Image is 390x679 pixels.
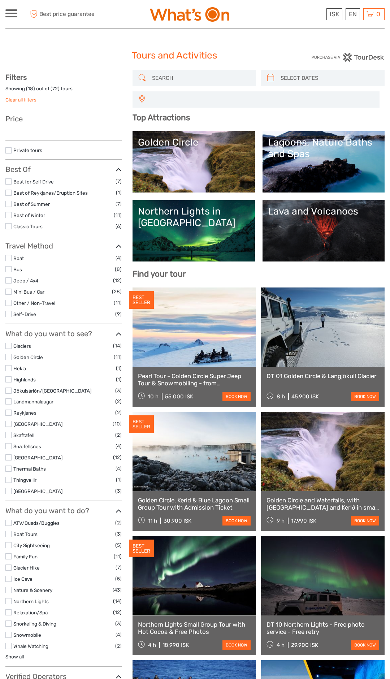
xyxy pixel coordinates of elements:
a: Glaciers [13,343,31,349]
span: 9 h [277,518,285,524]
a: Snowmobile [13,632,41,638]
span: 10 h [148,393,159,400]
a: Pearl Tour - Golden Circle Super Jeep Tour & Snowmobiling - from [GEOGRAPHIC_DATA] [138,372,251,387]
span: (6) [116,222,122,230]
span: (10) [113,420,122,428]
span: (1) [116,375,122,384]
div: 30.900 ISK [164,518,191,524]
div: EN [346,8,360,20]
a: Bus [13,267,22,272]
b: Find your tour [133,269,186,279]
div: BEST SELLER [129,291,154,309]
a: Relaxation/Spa [13,610,48,615]
a: Jeep / 4x4 [13,278,38,284]
span: (43) [113,586,122,594]
input: SELECT DATES [278,72,381,85]
div: Lava and Volcanoes [268,206,379,217]
a: Snæfellsnes [13,444,41,449]
div: BEST SELLER [129,415,154,433]
span: (2) [115,431,122,439]
a: Golden Circle and Waterfalls, with [GEOGRAPHIC_DATA] and Kerið in small group [266,497,379,511]
span: (11) [114,353,122,361]
span: (11) [114,552,122,561]
div: 55.000 ISK [165,393,193,400]
span: ISK [330,10,339,18]
h3: Travel Method [5,242,122,250]
a: Boat Tours [13,531,38,537]
span: (1) [116,189,122,197]
span: (12) [113,276,122,285]
a: Lagoons, Nature Baths and Spas [268,137,379,187]
a: Highlands [13,377,36,382]
img: PurchaseViaTourDesk.png [311,53,385,62]
a: City Sightseeing [13,542,50,548]
span: (4) [116,254,122,262]
h3: Best Of [5,165,122,174]
div: 17.990 ISK [291,518,316,524]
a: Northern Lights [13,598,49,604]
a: DT 01 Golden Circle & Langjökull Glacier [266,372,379,380]
div: Golden Circle [138,137,249,148]
span: (14) [113,342,122,350]
a: Other / Non-Travel [13,300,55,306]
span: (11) [114,211,122,219]
a: [GEOGRAPHIC_DATA] [13,455,62,460]
a: [GEOGRAPHIC_DATA] [13,421,62,427]
a: Thingvellir [13,477,36,483]
div: BEST SELLER [129,540,154,558]
span: (2) [115,519,122,527]
a: Ice Cave [13,576,32,582]
h3: Price [5,114,122,123]
a: DT 10 Northern Lights - Free photo service - Free retry [266,621,379,636]
label: 18 [28,85,33,92]
h3: What do you want to see? [5,329,122,338]
a: Best of Winter [13,212,45,218]
div: Northern Lights in [GEOGRAPHIC_DATA] [138,206,249,229]
a: Best of Summer [13,201,50,207]
span: (3) [115,487,122,495]
span: (2) [115,642,122,650]
a: book now [222,640,251,650]
a: Whale Watching [13,643,48,649]
span: (5) [115,541,122,549]
a: Snorkeling & Diving [13,621,56,627]
a: book now [351,516,379,526]
span: 8 h [277,393,285,400]
a: Private tours [13,147,42,153]
span: (4) [116,464,122,473]
a: Skaftafell [13,432,34,438]
span: (2) [115,408,122,417]
span: (12) [113,453,122,462]
a: Best for Self Drive [13,179,54,185]
a: Thermal Baths [13,466,46,472]
span: (3) [115,530,122,538]
a: Northern Lights in [GEOGRAPHIC_DATA] [138,206,249,256]
a: book now [222,392,251,401]
span: (7) [116,563,122,572]
a: Family Fun [13,554,38,559]
a: book now [351,392,379,401]
h1: Tours and Activities [132,50,258,61]
span: 4 h [148,642,156,648]
div: 18.990 ISK [162,642,189,648]
a: Glacier Hike [13,565,40,571]
a: Show all [5,654,24,659]
a: book now [351,640,379,650]
span: (3) [115,386,122,395]
a: book now [222,516,251,526]
a: Best of Reykjanes/Eruption Sites [13,190,88,196]
div: Showing ( ) out of ( ) tours [5,85,122,96]
span: (5) [115,575,122,583]
strong: Filters [5,73,27,82]
span: (12) [113,608,122,617]
a: ATV/Quads/Buggies [13,520,60,526]
label: 72 [52,85,58,92]
span: (7) [116,200,122,208]
span: (7) [116,177,122,186]
a: Self-Drive [13,311,36,317]
span: (3) [115,619,122,628]
a: Boat [13,255,24,261]
a: Landmannalaugar [13,399,53,405]
span: (14) [113,597,122,605]
a: Northern Lights Small Group Tour with Hot Cocoa & Free Photos [138,621,251,636]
